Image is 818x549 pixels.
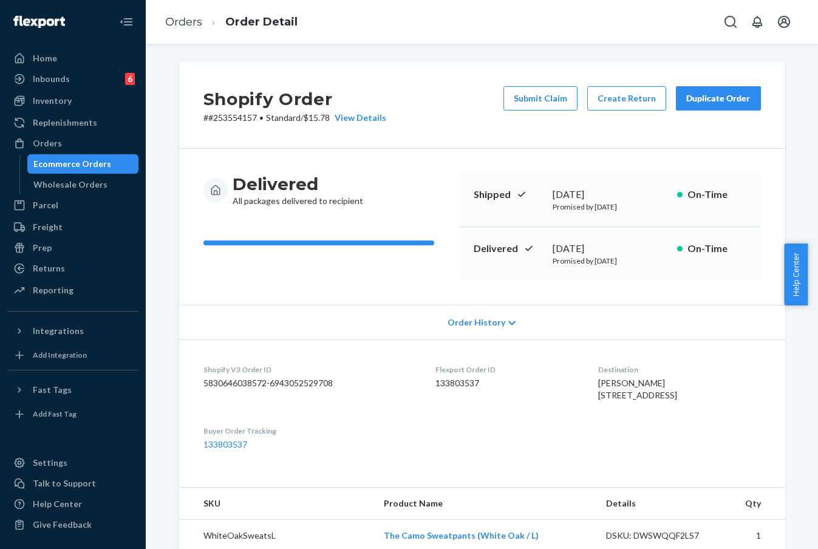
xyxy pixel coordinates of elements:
th: Details [596,488,730,520]
a: Ecommerce Orders [27,154,139,174]
img: Flexport logo [13,16,65,28]
a: Parcel [7,196,138,215]
button: Submit Claim [503,86,578,111]
a: Prep [7,238,138,257]
a: 133803537 [203,439,247,449]
button: Duplicate Order [676,86,761,111]
a: Home [7,49,138,68]
span: Order History [448,316,505,329]
div: Parcel [33,199,58,211]
button: Open account menu [772,10,796,34]
div: Wholesale Orders [33,179,107,191]
dt: Shopify V3 Order ID [203,364,416,375]
p: # #253554157 / $15.78 [203,112,386,124]
a: The Camo Sweatpants (White Oak / L) [384,530,539,540]
div: Fast Tags [33,384,72,396]
button: Open notifications [745,10,769,34]
button: Close Navigation [114,10,138,34]
p: Shipped [474,188,543,202]
a: Orders [7,134,138,153]
div: [DATE] [553,188,667,202]
div: Home [33,52,57,64]
p: On-Time [687,242,746,256]
button: Fast Tags [7,380,138,400]
div: Replenishments [33,117,97,129]
a: Replenishments [7,113,138,132]
div: Duplicate Order [686,92,751,104]
a: Wholesale Orders [27,175,139,194]
a: Add Fast Tag [7,404,138,424]
p: Promised by [DATE] [553,202,667,212]
a: Returns [7,259,138,278]
th: SKU [179,488,375,520]
div: Add Fast Tag [33,409,77,419]
span: [PERSON_NAME] [STREET_ADDRESS] [598,378,677,400]
span: • [259,112,264,123]
button: Help Center [784,244,808,305]
a: Inbounds6 [7,69,138,89]
p: On-Time [687,188,746,202]
a: Settings [7,453,138,472]
div: 6 [125,73,135,85]
div: Orders [33,137,62,149]
div: [DATE] [553,242,667,256]
h2: Shopify Order [203,86,386,112]
div: Freight [33,221,63,233]
a: Order Detail [225,15,298,29]
div: Reporting [33,284,73,296]
h3: Delivered [233,173,363,195]
button: Open Search Box [718,10,743,34]
a: Reporting [7,281,138,300]
div: Give Feedback [33,519,92,531]
div: Help Center [33,498,82,510]
div: Returns [33,262,65,274]
dt: Flexport Order ID [435,364,579,375]
div: Ecommerce Orders [33,158,111,170]
div: Inventory [33,95,72,107]
a: Help Center [7,494,138,514]
th: Qty [730,488,785,520]
a: Inventory [7,91,138,111]
a: Freight [7,217,138,237]
ol: breadcrumbs [155,4,307,40]
button: Create Return [587,86,666,111]
button: Give Feedback [7,515,138,534]
dd: 133803537 [435,377,579,389]
a: Add Integration [7,346,138,365]
button: View Details [330,112,386,124]
p: Promised by [DATE] [553,256,667,266]
span: Standard [266,112,301,123]
a: Talk to Support [7,474,138,493]
a: Orders [165,15,202,29]
div: Talk to Support [33,477,96,489]
dd: 5830646038572-6943052529708 [203,377,416,389]
dt: Buyer Order Tracking [203,426,416,436]
dt: Destination [598,364,760,375]
div: DSKU: DWSWQQF2LS7 [606,530,720,542]
th: Product Name [374,488,596,520]
p: Delivered [474,242,543,256]
div: Add Integration [33,350,87,360]
div: All packages delivered to recipient [233,173,363,207]
div: Prep [33,242,52,254]
div: Inbounds [33,73,70,85]
div: Settings [33,457,67,469]
div: Integrations [33,325,84,337]
button: Integrations [7,321,138,341]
